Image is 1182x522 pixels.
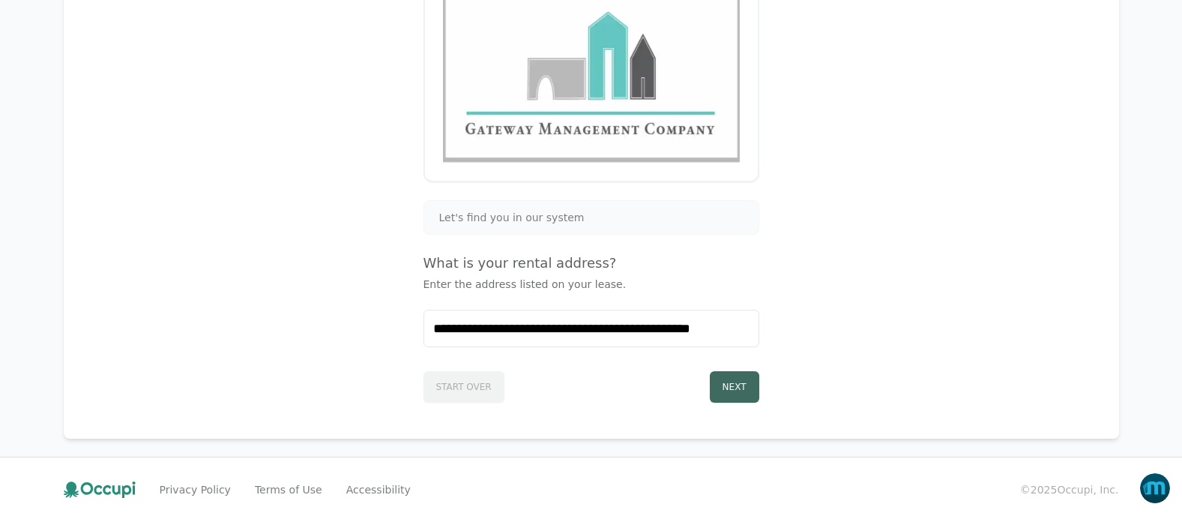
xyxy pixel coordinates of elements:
a: Accessibility [346,482,411,497]
a: Privacy Policy [160,482,231,497]
span: Let's find you in our system [439,210,585,225]
small: © 2025 Occupi, Inc. [1020,482,1119,497]
a: Terms of Use [255,482,322,497]
p: Enter the address listed on your lease. [423,277,759,292]
h4: What is your rental address? [423,253,759,274]
button: Next [710,371,759,403]
input: Start typing... [424,310,759,346]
